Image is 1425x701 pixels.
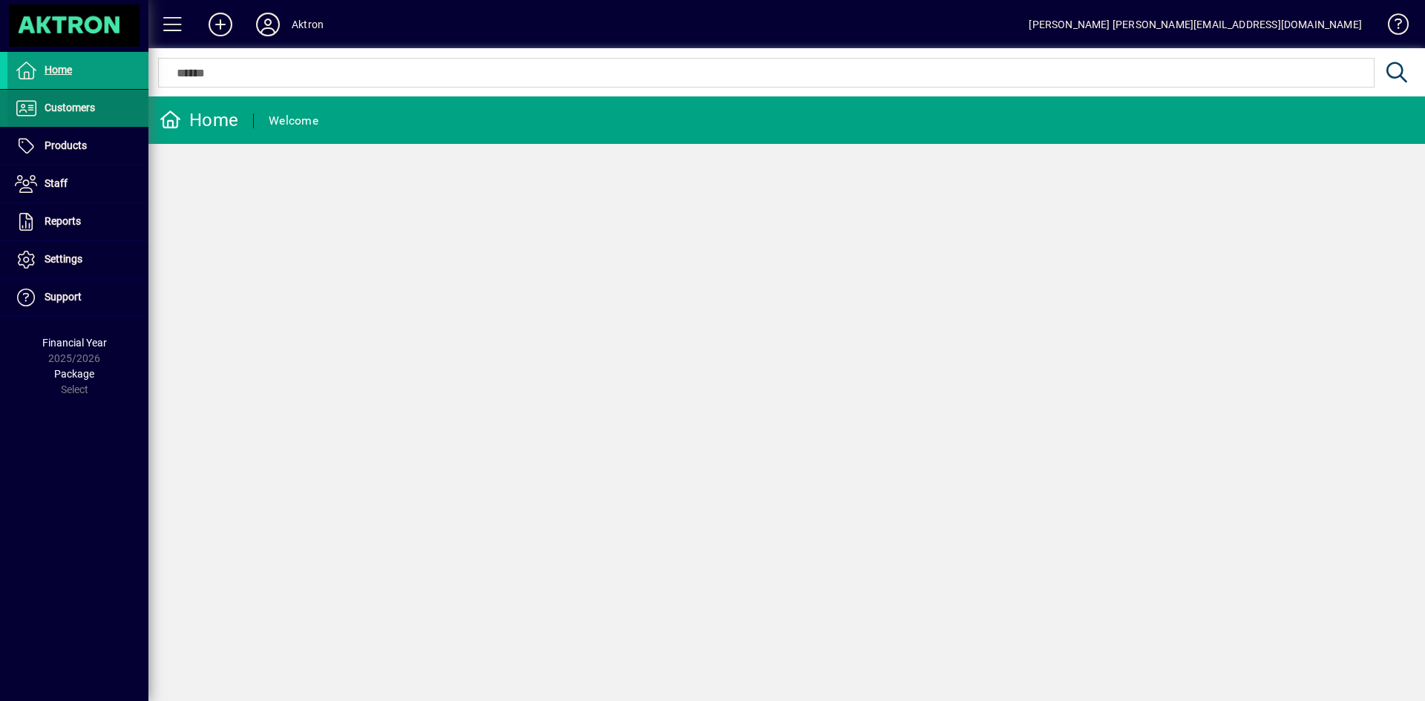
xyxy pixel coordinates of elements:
[42,337,107,349] span: Financial Year
[45,139,87,151] span: Products
[7,203,148,240] a: Reports
[1029,13,1362,36] div: [PERSON_NAME] [PERSON_NAME][EMAIL_ADDRESS][DOMAIN_NAME]
[244,11,292,38] button: Profile
[45,291,82,303] span: Support
[160,108,238,132] div: Home
[269,109,318,133] div: Welcome
[197,11,244,38] button: Add
[7,241,148,278] a: Settings
[1377,3,1406,51] a: Knowledge Base
[7,165,148,203] a: Staff
[7,90,148,127] a: Customers
[292,13,324,36] div: Aktron
[45,102,95,113] span: Customers
[45,64,72,76] span: Home
[45,177,68,189] span: Staff
[7,128,148,165] a: Products
[45,253,82,265] span: Settings
[54,368,94,380] span: Package
[45,215,81,227] span: Reports
[7,279,148,316] a: Support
